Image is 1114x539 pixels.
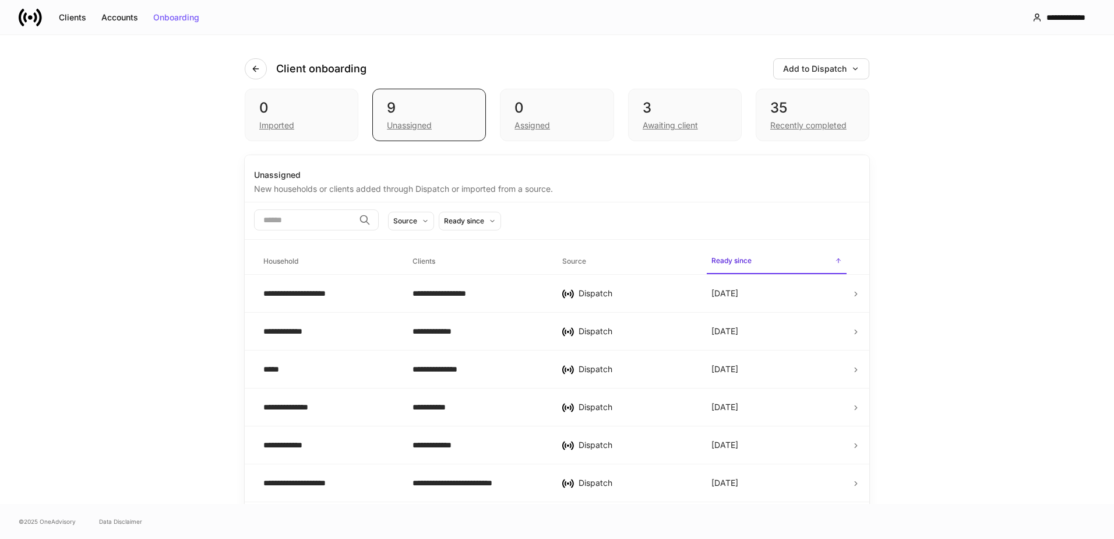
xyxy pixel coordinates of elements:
div: 0Imported [245,89,358,141]
p: [DATE] [711,401,738,413]
button: Accounts [94,8,146,27]
p: [DATE] [711,288,738,299]
div: Unassigned [254,169,860,181]
div: Assigned [514,120,550,131]
span: Clients [408,250,548,274]
div: 35 [770,99,855,117]
span: Source [558,250,697,274]
div: Dispatch [579,363,693,375]
h6: Source [562,256,586,267]
p: [DATE] [711,325,738,337]
div: Ready since [444,215,484,226]
h6: Ready since [711,255,752,266]
a: Data Disclaimer [99,517,142,526]
button: Clients [51,8,94,27]
span: © 2025 OneAdvisory [19,517,76,526]
div: Imported [259,120,294,131]
h6: Household [263,256,298,267]
button: Ready since [439,212,501,230]
button: Onboarding [146,8,207,27]
div: Recently completed [770,120,847,131]
div: Dispatch [579,439,693,451]
h6: Clients [413,256,435,267]
div: New households or clients added through Dispatch or imported from a source. [254,181,860,195]
div: 0 [514,99,599,117]
div: 9Unassigned [372,89,486,141]
p: [DATE] [711,439,738,451]
div: 9 [387,99,471,117]
div: 0Assigned [500,89,614,141]
div: Source [393,215,417,226]
div: 0 [259,99,344,117]
button: Add to Dispatch [773,58,869,79]
div: Awaiting client [643,120,698,131]
div: Accounts [101,13,138,22]
div: 3 [643,99,727,117]
div: Onboarding [153,13,199,22]
div: Unassigned [387,120,432,131]
h4: Client onboarding [276,62,366,76]
div: Clients [59,13,86,22]
p: [DATE] [711,363,738,375]
p: [DATE] [711,477,738,489]
button: Source [388,212,434,230]
div: Dispatch [579,477,693,489]
div: Dispatch [579,401,693,413]
div: Dispatch [579,325,693,337]
span: Household [259,250,399,274]
span: Ready since [707,249,847,274]
div: 35Recently completed [756,89,869,141]
div: Add to Dispatch [783,65,859,73]
div: Dispatch [579,288,693,299]
div: 3Awaiting client [628,89,742,141]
